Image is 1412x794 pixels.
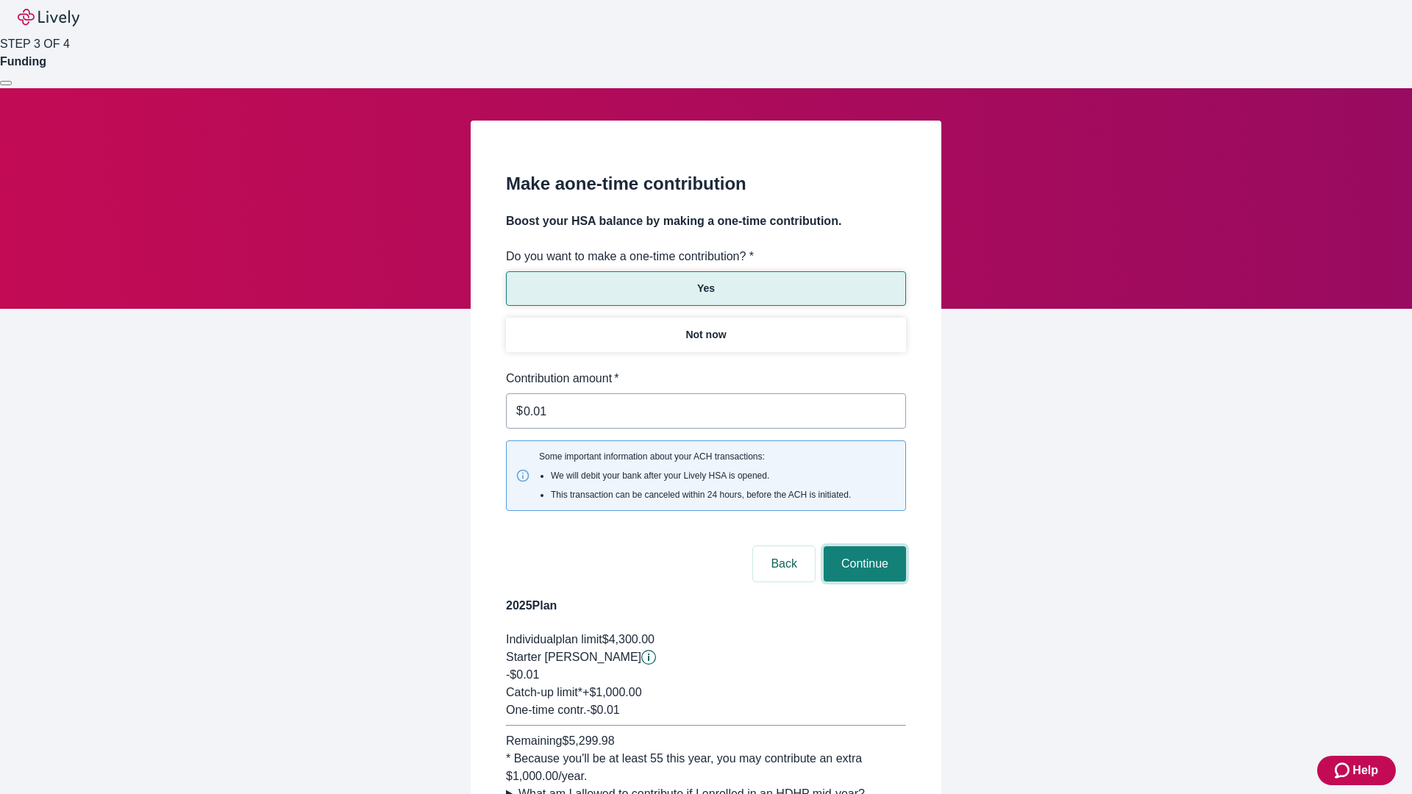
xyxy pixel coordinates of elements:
[524,396,906,426] input: $0.00
[685,327,726,343] p: Not now
[602,633,655,645] span: $4,300.00
[506,171,906,197] h2: Make a one-time contribution
[551,469,851,482] li: We will debit your bank after your Lively HSA is opened.
[1352,762,1378,779] span: Help
[1335,762,1352,779] svg: Zendesk support icon
[539,450,851,501] span: Some important information about your ACH transactions:
[506,668,539,681] span: -$0.01
[506,271,906,306] button: Yes
[506,734,562,747] span: Remaining
[1317,756,1396,785] button: Zendesk support iconHelp
[506,704,586,716] span: One-time contr.
[506,651,641,663] span: Starter [PERSON_NAME]
[697,281,715,296] p: Yes
[506,248,754,265] label: Do you want to make a one-time contribution? *
[516,402,523,420] p: $
[753,546,815,582] button: Back
[506,597,906,615] h4: 2025 Plan
[506,318,906,352] button: Not now
[641,650,656,665] button: Lively will contribute $0.01 to establish your account
[551,488,851,501] li: This transaction can be canceled within 24 hours, before the ACH is initiated.
[586,704,619,716] span: - $0.01
[824,546,906,582] button: Continue
[506,750,906,785] div: * Because you'll be at least 55 this year, you may contribute an extra $1,000.00 /year.
[582,686,642,698] span: + $1,000.00
[18,9,79,26] img: Lively
[562,734,614,747] span: $5,299.98
[506,212,906,230] h4: Boost your HSA balance by making a one-time contribution.
[506,633,602,645] span: Individual plan limit
[641,650,656,665] svg: Starter penny details
[506,686,582,698] span: Catch-up limit*
[506,370,619,387] label: Contribution amount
